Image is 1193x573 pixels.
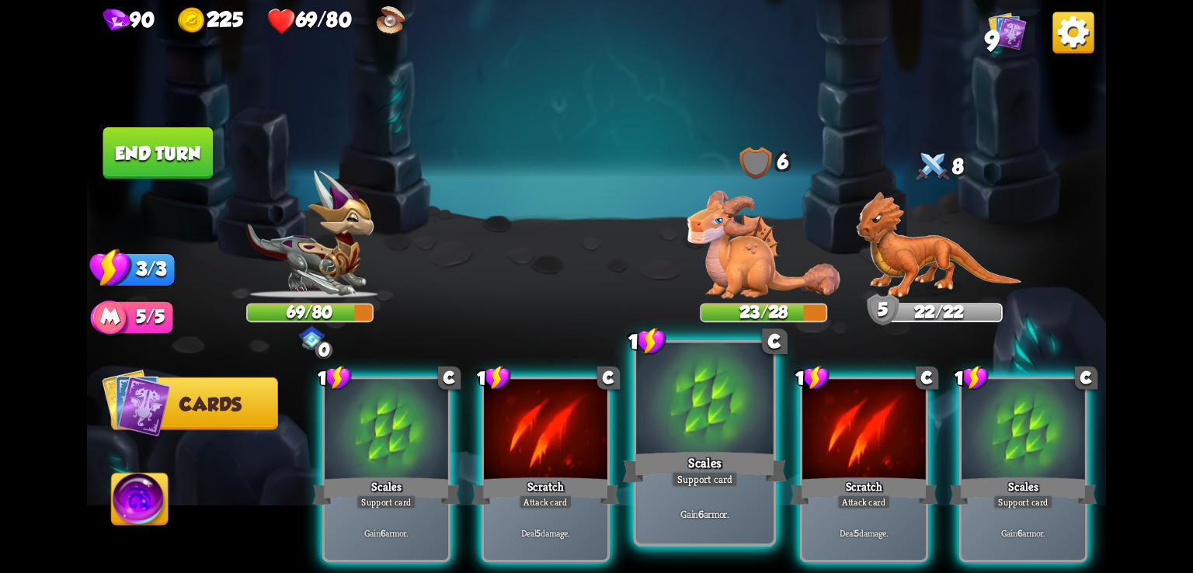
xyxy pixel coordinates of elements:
img: Cards_Icon.png [102,368,171,437]
img: health.png [267,7,296,36]
p: Gain armor. [965,527,1082,540]
span: 9 [985,26,999,57]
div: Health [267,7,352,36]
img: Stamina_Icon.png [89,248,132,289]
b: 6 [381,527,385,540]
div: 5/5 [111,300,174,334]
b: 6 [698,507,704,520]
img: gem.png [103,9,130,34]
div: 1 [318,365,352,391]
img: Clay_Dragon.png [687,191,840,299]
div: Support card [357,495,416,509]
div: Support card [671,471,738,488]
div: C [762,328,788,354]
b: 6 [1017,527,1022,540]
div: Scales [623,449,788,485]
div: 8 [875,148,1003,189]
span: Cards [179,394,241,415]
div: Scales [312,474,460,507]
button: End turn [103,127,213,179]
img: Chevalier_Dragon.png [246,170,374,298]
div: Attack card [837,495,891,509]
b: 5 [536,527,541,540]
div: Gems [103,9,155,35]
button: Cards [111,377,278,430]
div: C [916,366,939,390]
div: View all the cards in your deck [988,12,1026,53]
img: Ability_Icon.png [112,474,169,531]
img: OptionsButton.png [1052,12,1094,53]
div: Scratch [790,474,937,507]
div: 22/22 [877,305,1001,321]
b: 5 [854,527,859,540]
div: Attack card [519,495,572,509]
div: 1 [477,365,511,391]
div: Scratch [471,474,619,507]
img: ManaPoints.png [90,300,130,339]
div: C [597,366,621,390]
img: Earth_Dragon.png [856,192,1021,299]
p: Gain armor. [328,527,445,540]
img: gold.png [178,7,207,36]
div: Scales [949,474,1097,507]
div: 6 [700,148,827,179]
div: 0 [315,342,333,359]
img: Oyster - When viewing your Draw Pile, the cards are now shown in the order of drawing. [375,5,406,37]
div: 1 [628,327,666,356]
div: 23/28 [701,305,826,321]
p: Gain armor. [640,507,770,520]
img: Cards_Icon.png [988,12,1026,50]
div: 1 [955,365,989,391]
div: C [1075,366,1098,390]
img: ChevalierSigil.png [299,326,325,350]
div: Support card [993,495,1053,509]
div: 3/3 [111,253,176,286]
div: 1 [795,365,830,391]
div: 69/80 [248,305,372,321]
div: C [438,366,461,390]
div: Armor [868,293,899,325]
div: Gold [178,7,243,36]
p: Deal damage. [805,527,923,540]
p: Deal damage. [487,527,604,540]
